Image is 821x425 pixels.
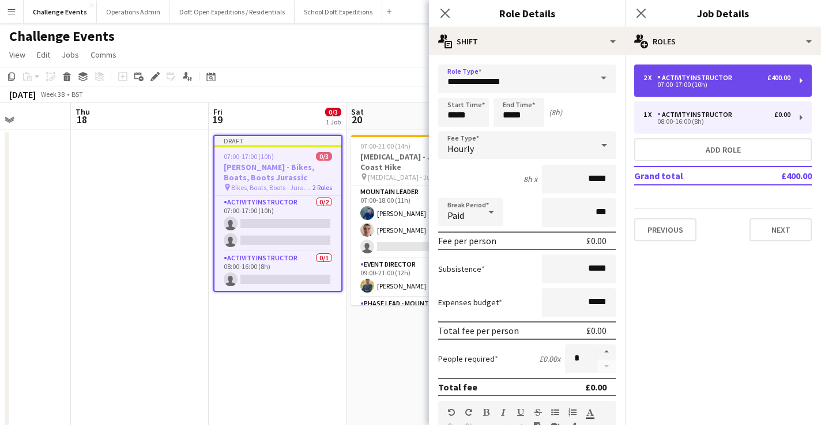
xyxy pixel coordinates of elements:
span: Week 38 [38,90,67,98]
div: Fee per person [438,235,496,246]
app-job-card: Draft07:00-17:00 (10h)0/3[PERSON_NAME] - Bikes, Boats, Boots Jurassic Bikes, Boats, Boots - Juras... [213,135,342,292]
label: Subsistence [438,264,485,274]
span: Edit [37,50,50,60]
button: Bold [482,408,490,417]
a: Edit [32,47,55,62]
div: Roles [625,28,821,55]
td: Grand total [634,166,743,185]
app-card-role: Activity Instructor0/207:00-17:00 (10h) [214,196,341,252]
span: Thu [76,107,90,117]
h1: Challenge Events [9,28,115,45]
div: 2 x [643,74,657,82]
button: Ordered List [568,408,577,417]
span: 18 [74,113,90,126]
div: £0.00 [585,381,607,393]
div: Shift [429,28,625,55]
span: [MEDICAL_DATA] - Jurassic Coast Hike [368,173,451,181]
span: Paid [447,210,464,221]
button: Operations Admin [97,1,170,23]
span: Hourly [447,143,474,154]
span: 19 [212,113,223,126]
button: Underline [517,408,525,417]
div: £0.00 x [539,354,560,364]
button: DofE Open Expeditions / Residentials [170,1,295,23]
div: (8h) [549,107,562,117]
span: 07:00-17:00 (10h) [224,152,274,161]
span: 20 [349,113,364,126]
button: Previous [634,218,696,241]
div: 07:00-17:00 (10h) [643,82,790,88]
button: Increase [597,344,616,359]
a: View [5,47,30,62]
div: £400.00 [767,74,790,82]
button: Strikethrough [534,408,542,417]
button: Challenge Events [24,1,97,23]
span: Comms [91,50,116,60]
app-card-role: Activity Instructor0/108:00-16:00 (8h) [214,252,341,291]
div: £0.00 [586,235,607,246]
button: Redo [465,408,473,417]
button: Italic [499,408,507,417]
span: 07:00-21:00 (14h) [360,142,410,150]
td: £400.00 [743,166,812,185]
div: 08:00-16:00 (8h) [643,119,790,124]
span: Bikes, Boats, Boots - Jurassic [231,183,312,192]
div: Activity Instructor [657,74,737,82]
a: Jobs [57,47,84,62]
div: Total fee [438,381,477,393]
span: 0/3 [325,108,341,116]
div: 1 Job [326,117,341,126]
span: 0/3 [316,152,332,161]
button: Add role [634,138,812,161]
div: £0.00 [774,111,790,119]
label: People required [438,354,498,364]
app-card-role: Mountain Leader3A2/307:00-18:00 (11h)[PERSON_NAME][PERSON_NAME] [351,185,480,258]
h3: Job Details [625,6,821,21]
div: 1 x [643,111,657,119]
span: Sat [351,107,364,117]
span: Fri [213,107,223,117]
app-card-role: Phase Lead - Mountain1/1 [351,297,480,336]
div: Total fee per person [438,325,519,336]
app-job-card: 07:00-21:00 (14h)4/5[MEDICAL_DATA] - Jurassic Coast Hike [MEDICAL_DATA] - Jurassic Coast Hike3 Ro... [351,135,480,305]
a: Comms [86,47,121,62]
div: Draft [214,136,341,145]
span: 2 Roles [312,183,332,192]
div: Activity Instructor [657,111,737,119]
label: Expenses budget [438,297,502,308]
button: Text Color [586,408,594,417]
h3: Role Details [429,6,625,21]
div: [DATE] [9,89,36,100]
div: BST [71,90,83,98]
button: Undo [447,408,455,417]
h3: [MEDICAL_DATA] - Jurassic Coast Hike [351,151,480,172]
button: Next [750,218,812,241]
span: View [9,50,25,60]
app-card-role: Event Director1/109:00-21:00 (12h)[PERSON_NAME] [351,258,480,297]
div: £0.00 [586,325,607,336]
button: Unordered List [551,408,559,417]
div: 8h x [524,174,537,184]
span: Jobs [62,50,79,60]
h3: [PERSON_NAME] - Bikes, Boats, Boots Jurassic [214,162,341,183]
button: School DofE Expeditions [295,1,382,23]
